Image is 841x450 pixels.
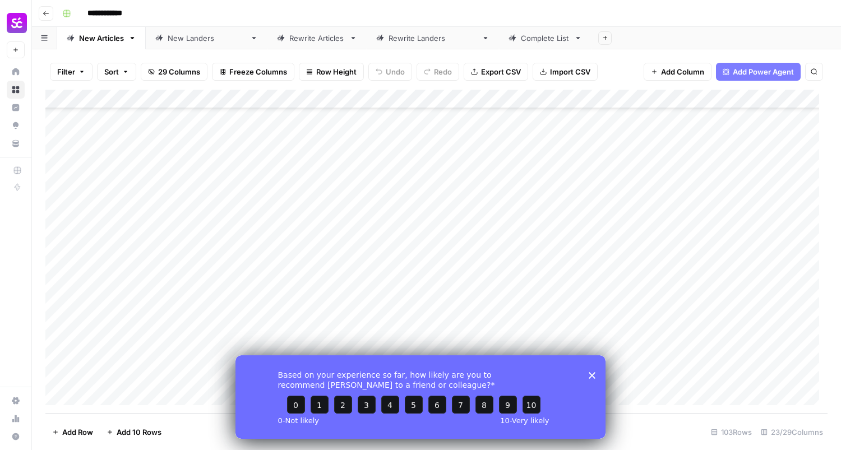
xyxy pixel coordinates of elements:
[299,63,364,81] button: Row Height
[7,63,25,81] a: Home
[464,63,528,81] button: Export CSV
[45,423,100,441] button: Add Row
[235,355,606,439] iframe: Survey from AirOps
[97,63,136,81] button: Sort
[417,63,459,81] button: Redo
[158,66,200,77] span: 29 Columns
[7,134,25,152] a: Your Data
[550,66,590,77] span: Import CSV
[100,423,168,441] button: Add 10 Rows
[7,117,25,134] a: Opportunities
[7,99,25,117] a: Insights
[644,63,711,81] button: Add Column
[57,66,75,77] span: Filter
[50,63,93,81] button: Filter
[57,27,146,49] a: New Articles
[368,63,412,81] button: Undo
[62,426,93,438] span: Add Row
[434,66,452,77] span: Redo
[733,66,794,77] span: Add Power Agent
[661,66,704,77] span: Add Column
[117,426,161,438] span: Add 10 Rows
[499,27,592,49] a: Complete List
[521,33,570,44] div: Complete List
[367,27,499,49] a: Rewrite [PERSON_NAME]
[212,63,294,81] button: Freeze Columns
[141,63,207,81] button: 29 Columns
[267,27,367,49] a: Rewrite Articles
[7,9,25,37] button: Workspace: Smartcat
[756,423,828,441] div: 23/29 Columns
[7,81,25,99] a: Browse
[706,423,756,441] div: 103 Rows
[146,27,267,49] a: New [PERSON_NAME]
[316,66,357,77] span: Row Height
[7,13,27,33] img: Smartcat Logo
[716,63,801,81] button: Add Power Agent
[386,66,405,77] span: Undo
[168,33,246,44] div: New [PERSON_NAME]
[289,33,345,44] div: Rewrite Articles
[7,410,25,428] a: Usage
[533,63,598,81] button: Import CSV
[104,66,119,77] span: Sort
[79,33,124,44] div: New Articles
[229,66,287,77] span: Freeze Columns
[7,428,25,446] button: Help + Support
[389,33,477,44] div: Rewrite [PERSON_NAME]
[481,66,521,77] span: Export CSV
[7,392,25,410] a: Settings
